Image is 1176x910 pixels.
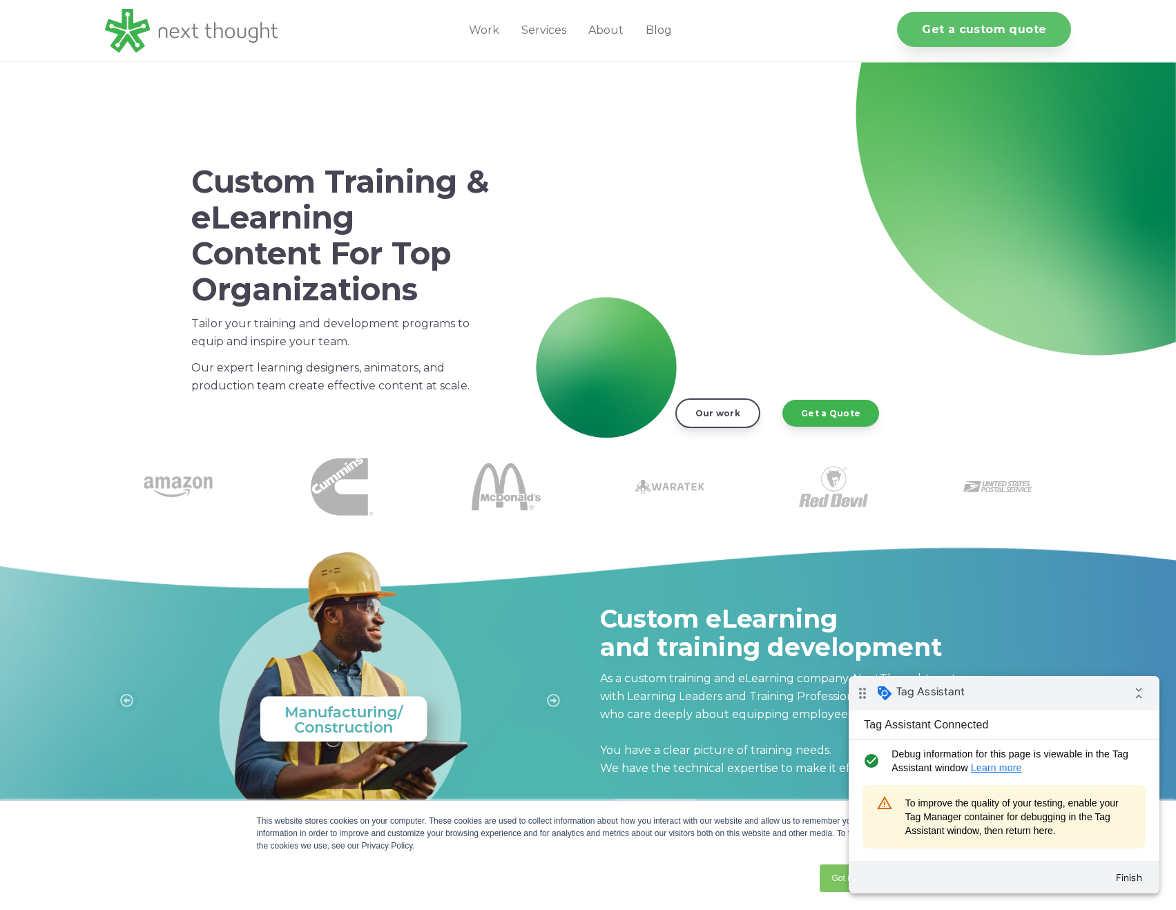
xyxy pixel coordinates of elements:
iframe: NextThought Reel [566,152,980,385]
span: To improve the quality of your testing, enable your Tag Manager container for debugging in the Ta... [57,120,283,162]
img: McDonalds 1 [472,452,541,521]
i: warning_amber [25,113,48,141]
h1: Custom Training & eLearning Content For Top Organizations [191,164,490,307]
a: Get a custom quote [897,12,1071,47]
i: Collapse debug badge [276,3,304,31]
img: USPS [963,452,1032,521]
a: Our work [675,398,760,427]
section: Image carousel with 9 slides. [105,534,576,869]
div: 2 of 9 [105,534,576,840]
p: Our expert learning designers, animators, and production team create effective content at scale. [191,359,490,395]
img: Red Devil [799,452,868,521]
img: Waratek logo [635,452,704,521]
p: Tailor your training and development programs to equip and inspire your team. [191,315,490,351]
div: This website stores cookies on your computer. These cookies are used to collect information about... [257,815,920,852]
img: amazon-1 [144,452,213,521]
img: LG - NextThought Logo [105,9,278,52]
span: Debug information for this page is viewable in the Tag Assistant window [43,71,288,99]
span: As a custom training and eLearning company, NextThought partners with Learning Leaders and Traini... [600,672,981,775]
a: Get a Quote [782,400,879,426]
button: Next slide [543,690,565,712]
a: Learn more [122,86,173,97]
a: Got it. [820,864,865,892]
span: Custom eLearning and training development [600,603,942,662]
img: Manufacturing Construction [208,534,473,840]
img: Cummins [311,456,373,518]
span: Tag Assistant [48,9,116,23]
button: Finish [256,189,305,214]
i: check_circle [11,71,34,99]
button: Previous slide [116,690,138,712]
